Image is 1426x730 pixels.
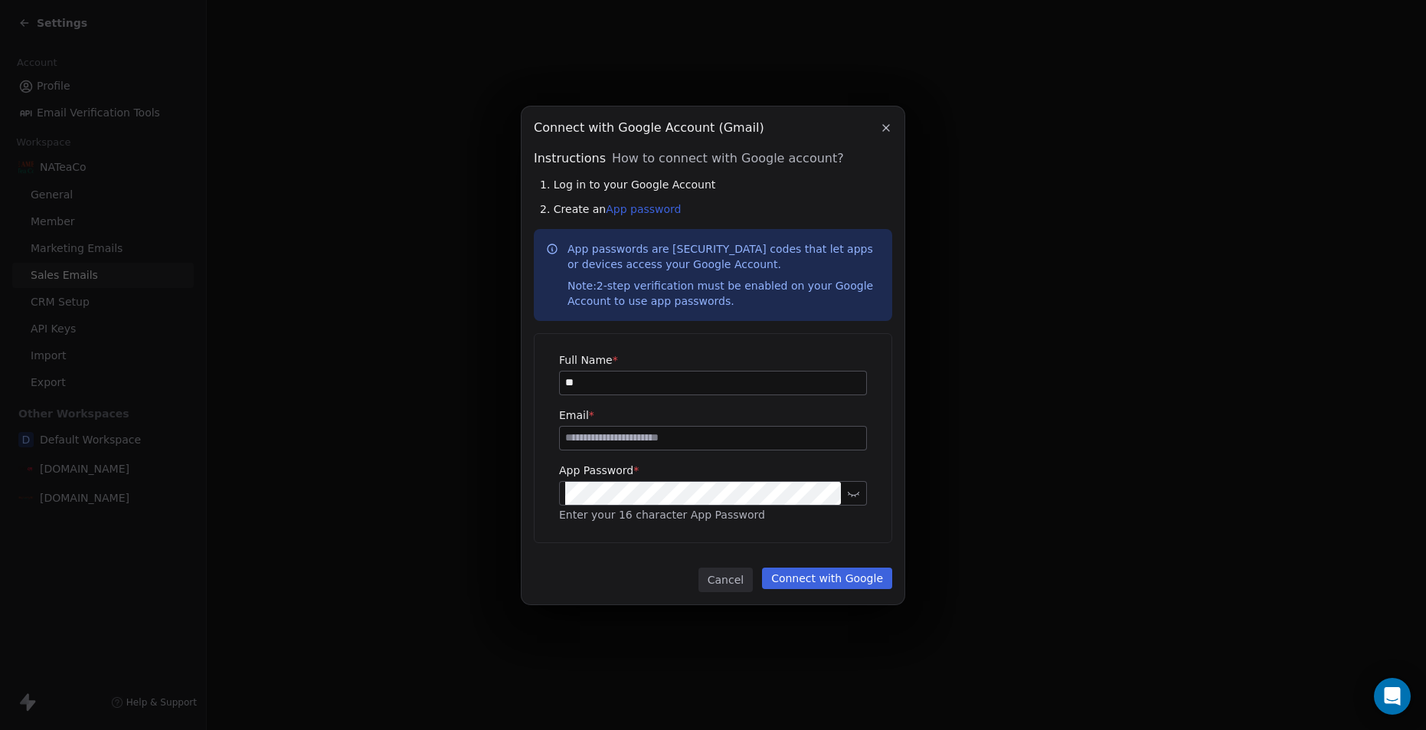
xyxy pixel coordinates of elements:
[534,119,764,137] span: Connect with Google Account (Gmail)
[559,463,867,478] label: App Password
[540,177,715,192] span: 1. Log in to your Google Account
[540,201,682,217] span: 2. Create an
[567,280,597,292] span: Note:
[567,278,880,309] div: 2-step verification must be enabled on your Google Account to use app passwords.
[698,568,753,592] button: Cancel
[606,203,681,215] a: App password
[567,241,880,309] p: App passwords are [SECURITY_DATA] codes that let apps or devices access your Google Account.
[762,568,892,589] button: Connect with Google
[559,408,867,423] label: Email
[559,509,765,521] span: Enter your 16 character App Password
[612,149,844,168] span: How to connect with Google account?
[559,352,867,368] label: Full Name
[534,149,606,168] span: Instructions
